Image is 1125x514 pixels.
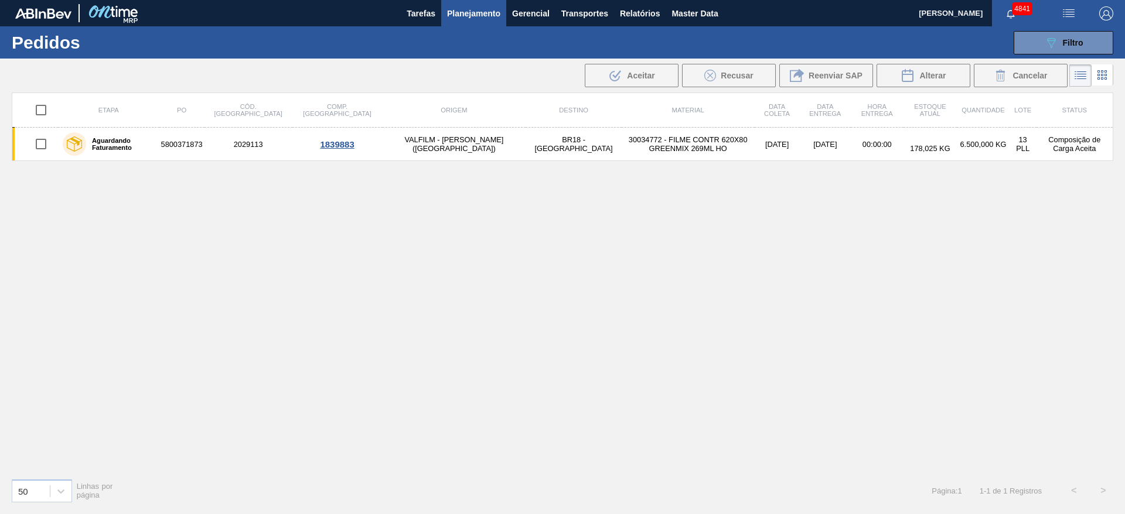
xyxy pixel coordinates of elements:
span: Comp. [GEOGRAPHIC_DATA] [303,103,371,117]
td: 30034772 - FILME CONTR 620X80 GREENMIX 269ML HO [622,128,755,161]
span: Material [672,107,704,114]
td: 2029113 [204,128,292,161]
img: Logout [1099,6,1113,20]
span: Cód. [GEOGRAPHIC_DATA] [214,103,282,117]
button: Alterar [877,64,970,87]
span: Planejamento [447,6,500,20]
button: > [1089,476,1118,505]
button: Filtro [1014,31,1113,54]
button: < [1059,476,1089,505]
span: 1 - 1 de 1 Registros [980,486,1042,495]
span: Recusar [721,71,753,80]
span: Data Entrega [809,103,841,117]
div: Cancelar Pedidos em Massa [974,64,1068,87]
img: userActions [1062,6,1076,20]
span: Origem [441,107,467,114]
span: 4841 [1012,2,1032,15]
span: Hora Entrega [861,103,893,117]
h1: Pedidos [12,36,187,49]
td: 6.500,000 KG [957,128,1009,161]
span: Data coleta [764,103,790,117]
td: Composição de Carga Aceita [1037,128,1113,161]
span: Gerencial [512,6,550,20]
div: Recusar [682,64,776,87]
div: Visão em Cards [1092,64,1113,87]
td: 5800371873 [159,128,204,161]
td: [DATE] [755,128,800,161]
td: BR18 - [GEOGRAPHIC_DATA] [526,128,622,161]
td: [DATE] [800,128,851,161]
span: Alterar [919,71,946,80]
span: Transportes [561,6,608,20]
div: Reenviar SAP [779,64,873,87]
td: VALFILM - [PERSON_NAME] ([GEOGRAPHIC_DATA]) [383,128,526,161]
div: 50 [18,486,28,496]
span: Tarefas [407,6,435,20]
div: Alterar Pedido [877,64,970,87]
span: Master Data [671,6,718,20]
span: Página : 1 [932,486,962,495]
span: Cancelar [1012,71,1047,80]
span: Quantidade [962,107,1004,114]
td: 13 PLL [1010,128,1037,161]
span: Linhas por página [77,482,113,499]
span: PO [177,107,186,114]
span: Filtro [1063,38,1083,47]
span: Lote [1014,107,1031,114]
span: Aceitar [627,71,654,80]
div: Visão em Lista [1069,64,1092,87]
label: Aguardando Faturamento [86,137,155,151]
img: TNhmsLtSVTkK8tSr43FrP2fwEKptu5GPRR3wAAAABJRU5ErkJggg== [15,8,71,19]
span: Destino [559,107,588,114]
span: 178,025 KG [910,144,950,153]
span: Relatórios [620,6,660,20]
div: Aceitar [585,64,679,87]
span: Estoque atual [914,103,946,117]
span: Etapa [98,107,119,114]
td: 00:00:00 [851,128,904,161]
a: Aguardando Faturamento58003718732029113VALFILM - [PERSON_NAME] ([GEOGRAPHIC_DATA])BR18 - [GEOGRAP... [12,128,1113,161]
span: Reenviar SAP [809,71,862,80]
button: Notificações [992,5,1029,22]
span: Status [1062,107,1087,114]
button: Cancelar [974,64,1068,87]
div: 1839883 [294,139,381,149]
